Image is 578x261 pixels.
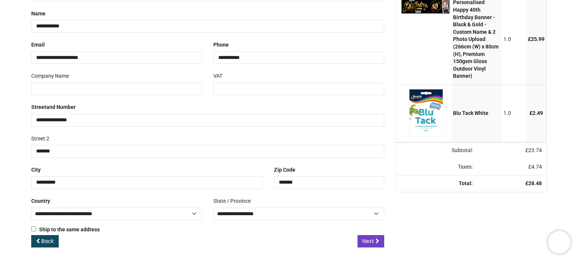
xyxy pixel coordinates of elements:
[46,104,76,110] span: and Number
[357,235,384,248] a: Next
[31,133,49,145] label: Street 2
[528,147,542,153] span: 23.74
[529,110,543,116] span: £
[31,70,69,83] label: Company Name
[525,180,542,186] strong: £
[31,101,76,114] label: Street
[459,180,473,186] strong: Total:
[41,237,54,245] span: Back
[531,164,542,170] span: 4.74
[548,231,570,253] iframe: Brevo live chat
[274,164,295,177] label: Zip Code
[528,164,542,170] span: £
[213,70,222,83] label: VAT
[396,142,477,159] td: Subtotal:
[31,226,100,234] label: Ship to the same address
[532,110,543,116] span: 2.49
[31,8,46,20] label: Name
[31,39,45,51] label: Email
[503,110,524,117] div: 1.0
[525,147,542,153] span: £
[503,36,524,43] div: 1.0
[528,36,545,42] span: £
[31,235,59,248] a: Back
[31,164,41,177] label: City
[362,237,374,245] span: Next
[213,39,229,51] label: Phone
[402,89,450,137] img: [BLU-TACK-WHITE] Blu Tack White
[531,36,545,42] span: 25.99
[31,226,36,231] input: Ship to the same address
[213,195,251,208] label: State / Province
[453,110,488,116] strong: Blu Tack White
[31,195,50,208] label: Country
[396,159,477,175] td: Taxes:
[528,180,542,186] span: 28.48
